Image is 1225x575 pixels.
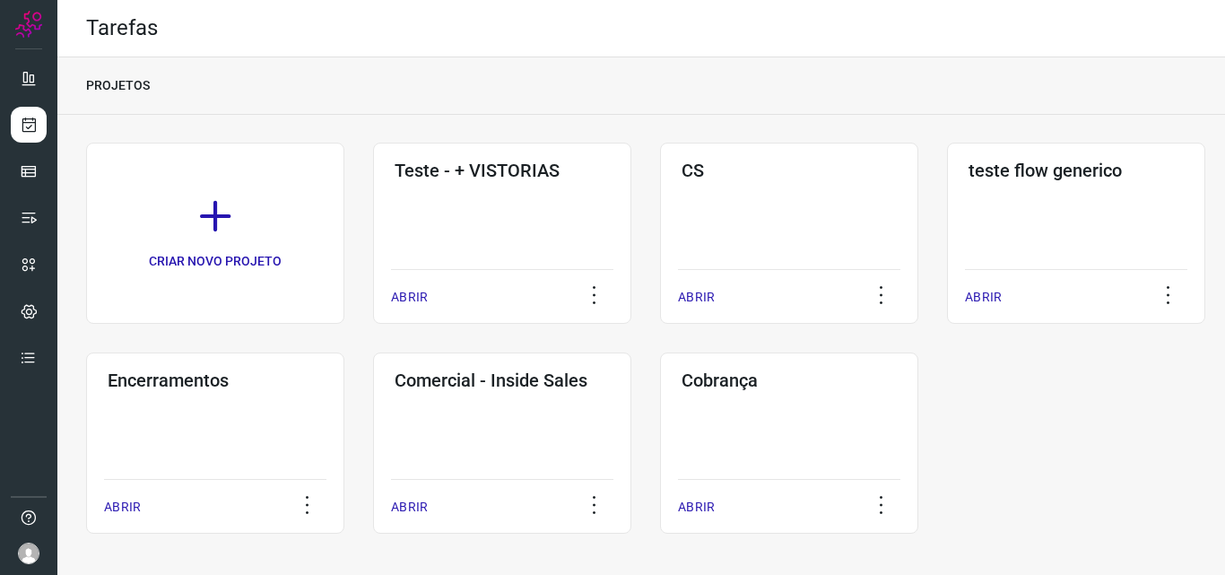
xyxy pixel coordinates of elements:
[104,498,141,517] p: ABRIR
[969,160,1184,181] h3: teste flow generico
[395,160,610,181] h3: Teste - + VISTORIAS
[965,288,1002,307] p: ABRIR
[682,370,897,391] h3: Cobrança
[15,11,42,38] img: Logo
[108,370,323,391] h3: Encerramentos
[682,160,897,181] h3: CS
[86,76,150,95] p: PROJETOS
[86,15,158,41] h2: Tarefas
[391,498,428,517] p: ABRIR
[678,498,715,517] p: ABRIR
[391,288,428,307] p: ABRIR
[149,252,282,271] p: CRIAR NOVO PROJETO
[678,288,715,307] p: ABRIR
[395,370,610,391] h3: Comercial - Inside Sales
[18,543,39,564] img: avatar-user-boy.jpg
